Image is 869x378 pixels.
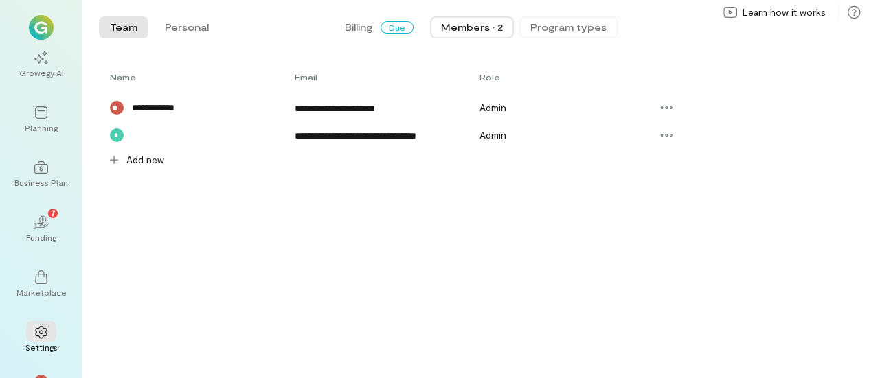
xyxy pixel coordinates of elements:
[16,95,66,144] a: Planning
[110,71,295,82] div: Toggle SortBy
[99,16,148,38] button: Team
[479,72,499,82] span: Role
[25,342,58,353] div: Settings
[430,16,514,38] button: Members · 2
[16,40,66,89] a: Growegy AI
[19,67,64,78] div: Growegy AI
[154,16,220,38] button: Personal
[345,21,372,34] span: Billing
[26,232,56,243] div: Funding
[479,129,506,141] span: Admin
[25,122,58,133] div: Planning
[110,71,136,82] span: Name
[16,150,66,199] a: Business Plan
[51,206,56,219] span: 7
[16,314,66,364] a: Settings
[479,102,506,113] span: Admin
[126,153,164,167] span: Add new
[381,21,414,34] span: Due
[334,16,425,38] button: BillingDue
[295,71,317,82] span: Email
[16,259,66,309] a: Marketplace
[16,287,67,298] div: Marketplace
[14,177,68,188] div: Business Plan
[441,21,503,34] div: Members · 2
[16,204,66,254] a: Funding
[295,71,479,82] div: Toggle SortBy
[519,16,618,38] button: Program types
[743,5,826,19] span: Learn how it works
